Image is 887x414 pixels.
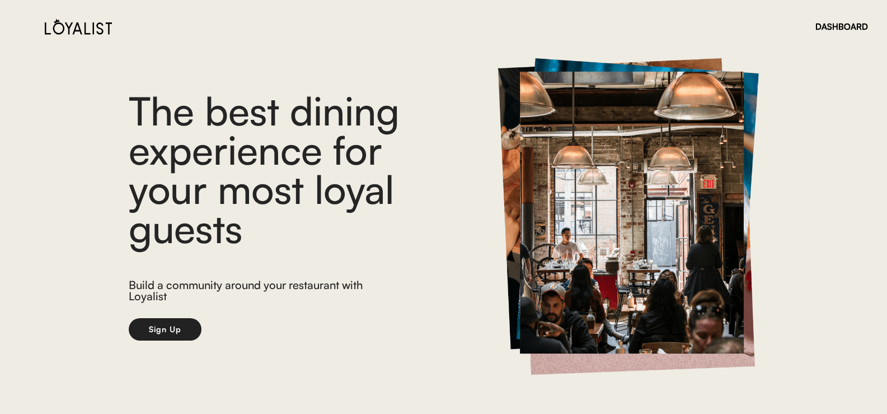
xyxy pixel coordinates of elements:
[129,280,373,305] div: Build a community around your restaurant with Loyalist
[815,22,868,31] div: DASHBOARD
[498,58,759,375] img: https%3A%2F%2Fcad833e4373cb143c693037db6b1f8a3.cdn.bubble.io%2Ff1706310385766x357021172207471900%...
[129,318,201,341] button: Sign Up
[129,91,464,248] div: The best dining experience for your most loyal guests
[45,18,112,35] img: Loyalist%20Logo%20Black.svg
